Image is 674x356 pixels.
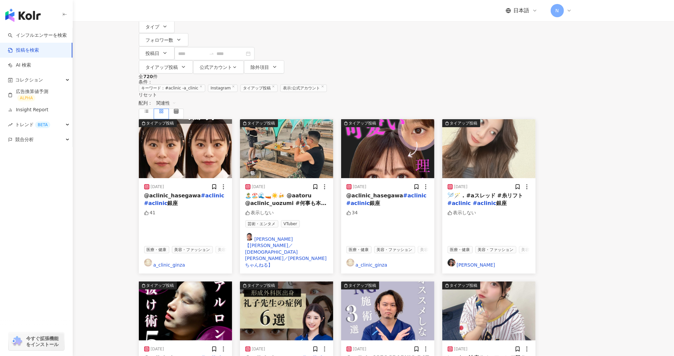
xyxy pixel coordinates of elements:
span: 医療・健康 [144,246,169,253]
span: 投稿日 [146,51,160,56]
span: 競合分析 [15,132,34,147]
img: post-image [240,281,333,340]
img: post-image [341,119,434,178]
a: searchインフルエンサーを検索 [8,32,67,39]
span: 銀座 [370,200,380,206]
span: 条件 ： [139,79,153,84]
div: [DATE] [353,346,367,352]
img: KOL Avatar [448,259,456,267]
button: フォロワー数 [139,33,188,46]
span: 銀座 [168,200,178,206]
div: 表示しない [245,210,274,216]
a: chrome extension今すぐ拡張機能をインストール [9,332,64,350]
img: logo [5,9,41,22]
span: VTuber [281,220,300,228]
span: 美容医療 [418,246,439,253]
div: タイアップ投稿 [248,120,275,127]
div: 34 [346,210,358,216]
a: 広告換算値予測ALPHA [8,88,67,102]
div: post-imageタイアップ投稿 [240,281,333,340]
div: post-imageタイアップ投稿 [341,281,434,340]
a: Insight Report [8,107,48,113]
img: post-image [341,281,434,340]
img: KOL Avatar [144,259,152,267]
span: コレクション [15,73,43,87]
img: KOL Avatar [346,259,354,267]
button: タイアップ投稿 [139,60,193,74]
div: post-imageタイアップ投稿 [442,281,535,340]
span: 🪡🪄 . #aスレッド #糸リフト [448,192,523,199]
span: 美容・ファッション [374,246,415,253]
div: 表示しない [448,210,476,216]
span: to [209,51,214,56]
mark: #aclinic [346,200,370,206]
div: [DATE] [252,184,265,190]
div: リセット [139,92,535,97]
a: 投稿を検索 [8,47,39,54]
span: 公式アカウント [200,65,232,70]
span: N [555,7,559,14]
mark: #aclinic [403,192,427,199]
span: タイアップ投稿 [240,84,278,92]
div: タイアップ投稿 [146,120,174,127]
span: @aclinic_hasegawa [346,192,403,199]
span: swap-right [209,51,214,56]
span: 表示:公式アカウント [280,84,327,92]
span: 美容・ファッション [172,246,213,253]
div: [DATE] [252,346,265,352]
div: タイアップ投稿 [248,282,275,289]
mark: #aclinic [201,192,224,199]
img: post-image [139,119,232,178]
a: KOL Avatara_clinic_ginza [144,259,227,269]
span: 🏝️🏖️🌊🚤☀️🍻 @aatoru @aclinic_uozumi #何事も本気で挑む奴が[PERSON_NAME] [245,192,327,214]
div: [DATE] [353,184,367,190]
span: Instagram [208,84,238,92]
div: [DATE] [454,184,468,190]
div: post-imageタイアップ投稿 [139,119,232,178]
span: 医療・健康 [346,246,372,253]
span: 720 [143,74,153,79]
div: [DATE] [151,184,164,190]
div: 41 [144,210,156,216]
span: 芸術・エンタメ [245,220,278,228]
div: post-imageタイアップ投稿 [240,119,333,178]
button: 公式アカウント [193,61,244,74]
span: フォロワー数 [146,37,174,43]
span: タイプ [146,24,160,29]
a: KOL Avatar[PERSON_NAME] [448,259,530,269]
div: タイアップ投稿 [349,120,377,127]
img: post-image [442,281,535,340]
img: post-image [442,119,535,178]
img: KOL Avatar [245,233,253,241]
div: タイアップ投稿 [349,282,377,289]
button: 投稿日 [139,46,175,60]
span: rise [8,123,13,127]
div: [DATE] [454,346,468,352]
button: タイプ [139,20,175,33]
img: post-image [139,281,232,340]
img: chrome extension [11,336,23,347]
mark: #aclinic [448,200,471,206]
mark: #aclinic [144,200,168,206]
div: タイアップ投稿 [450,282,478,289]
mark: #aclinic [473,200,496,206]
span: 除外項目 [251,65,269,70]
span: 美容・ファッション [475,246,516,253]
span: 関連性 [156,98,176,108]
span: 今すぐ拡張機能をインストール [26,335,62,347]
div: 全 件 [139,74,535,79]
span: キーワード：#aclinic -a_clinic [139,84,206,92]
span: 美容医療 [519,246,540,253]
span: 美容医療 [216,246,237,253]
span: @aclinic_hasegawa [144,192,201,199]
div: 配列： [139,97,535,109]
div: post-imageタイアップ投稿 [341,119,434,178]
div: タイアップ投稿 [450,120,478,127]
span: 日本語 [514,7,530,14]
div: タイアップ投稿 [146,282,174,289]
a: KOL Avatar[PERSON_NAME]【[PERSON_NAME]／[DEMOGRAPHIC_DATA][PERSON_NAME]／[PERSON_NAME]ちゃんねる】 [245,233,328,269]
a: KOL Avatara_clinic_ginza [346,259,429,269]
span: タイアップ投稿 [146,65,178,70]
div: [DATE] [151,346,164,352]
span: トレンド [15,117,50,132]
